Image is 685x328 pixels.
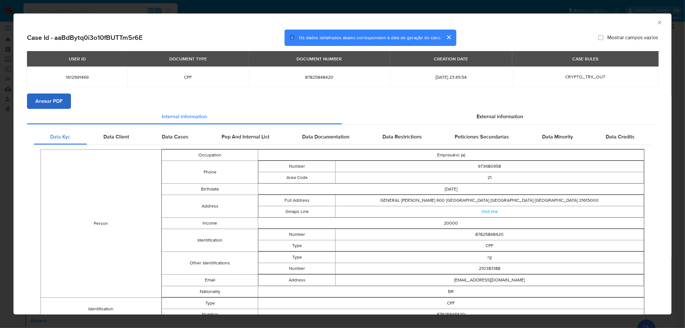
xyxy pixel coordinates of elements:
[607,34,658,41] span: Mostrar campos vazios
[162,217,258,229] td: Income
[162,274,258,286] td: Email
[303,133,350,140] span: Data Documentation
[598,35,603,40] input: Mostrar campos vazios
[65,53,90,64] div: USER ID
[569,53,602,64] div: CASE RULES
[336,252,644,263] td: rg
[336,229,644,240] td: 87825848420
[162,195,258,217] td: Address
[259,240,336,251] td: Type
[135,74,241,80] span: CPF
[542,133,573,140] span: Data Minority
[222,133,269,140] span: Pep And Internal List
[382,133,422,140] span: Data Restrictions
[481,208,498,215] a: Visit link
[27,109,658,124] div: Detailed info
[656,19,662,25] button: Fechar a janela
[259,263,336,274] td: Number
[162,229,258,252] td: Identification
[441,30,456,45] button: cerrar
[430,53,472,64] div: CREATION DATE
[258,297,644,309] td: CPF
[162,252,258,274] td: Other Identifications
[41,149,162,297] td: Person
[27,33,143,42] h2: Case Id - aaBdBytq0i3o10fBUTTm5r6E
[455,133,509,140] span: Peticiones Secundarias
[162,161,258,183] td: Phone
[13,13,672,315] div: closure-recommendation-modal
[35,74,120,80] span: 1612991469
[162,183,258,195] td: Birthdate
[336,195,644,206] td: GENERAL [PERSON_NAME] 600 [GEOGRAPHIC_DATA] [GEOGRAPHIC_DATA] [GEOGRAPHIC_DATA] 21615000
[259,195,336,206] td: Full Address
[259,172,336,183] td: Area Code
[336,161,644,172] td: 973680958
[162,297,258,309] td: Type
[258,149,644,161] td: Empresário (a)
[336,172,644,183] td: 21
[259,161,336,172] td: Number
[477,113,523,120] span: External information
[259,229,336,240] td: Number
[41,297,162,320] td: Identification
[162,113,207,120] span: Internal information
[35,94,63,108] span: Anexar PDF
[258,309,644,320] td: 87825848420
[398,74,505,80] span: [DATE] 23:45:54
[566,74,606,80] span: CRYPTO_TRX_OUT
[258,217,644,229] td: 20000
[606,133,635,140] span: Data Credits
[162,133,189,140] span: Data Cases
[336,274,644,286] td: [EMAIL_ADDRESS][DOMAIN_NAME]
[293,53,346,64] div: DOCUMENT NUMBER
[256,74,382,80] span: 87825848420
[259,274,336,286] td: Address
[162,286,258,297] td: Nationality
[258,286,644,297] td: BR
[258,183,644,195] td: [DATE]
[299,34,441,41] span: Os dados detalhados abaixo correspondem à data de geração do caso.
[50,133,70,140] span: Data Kyc
[34,129,651,145] div: Detailed internal info
[165,53,211,64] div: DOCUMENT TYPE
[27,93,71,109] button: Anexar PDF
[162,309,258,320] td: Number
[336,240,644,251] td: CPF
[259,252,336,263] td: Type
[259,206,336,217] td: Gmaps Link
[103,133,129,140] span: Data Client
[336,263,644,274] td: 210383188
[162,149,258,161] td: Occupation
